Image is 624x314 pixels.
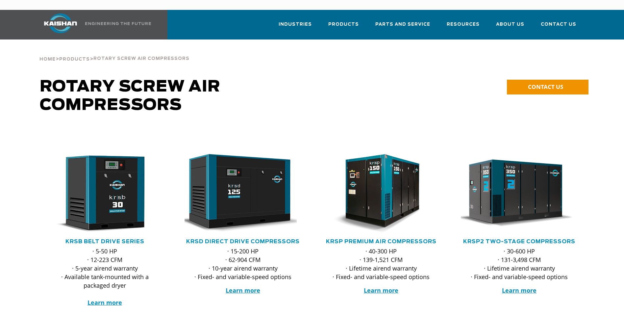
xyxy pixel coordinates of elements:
a: KRSB Belt Drive Series [65,239,144,244]
span: Contact Us [541,21,576,28]
a: Parts and Service [375,16,430,38]
a: Learn more [502,286,537,294]
a: Industries [279,16,312,38]
img: krsp350 [456,154,573,233]
div: krsp150 [323,154,440,233]
a: Products [328,16,359,38]
img: krsp150 [318,154,435,233]
div: > > [39,39,189,65]
span: CONTACT US [528,83,563,91]
p: · 30-600 HP · 131-3,498 CFM · Lifetime airend warranty · Fixed- and variable-speed options [461,247,578,281]
div: krsd125 [185,154,302,233]
span: Industries [279,21,312,28]
span: Rotary Screw Air Compressors [93,57,189,61]
a: Learn more [226,286,260,294]
p: · 5-50 HP · 12-223 CFM · 5-year airend warranty · Available tank-mounted with a packaged dryer [46,247,163,307]
a: KRSP2 Two-Stage Compressors [463,239,575,244]
a: Resources [447,16,480,38]
div: krsb30 [46,154,163,233]
img: kaishan logo [36,13,85,33]
a: KRSD Direct Drive Compressors [186,239,300,244]
a: About Us [496,16,524,38]
span: Rotary Screw Air Compressors [40,79,220,113]
img: krsb30 [41,154,159,233]
a: Learn more [364,286,398,294]
a: Products [59,56,90,62]
span: Products [328,21,359,28]
span: Parts and Service [375,21,430,28]
span: Resources [447,21,480,28]
span: Products [59,57,90,62]
p: · 15-200 HP · 62-904 CFM · 10-year airend warranty · Fixed- and variable-speed options [185,247,302,281]
p: · 40-300 HP · 139-1,521 CFM · Lifetime airend warranty · Fixed- and variable-speed options [323,247,440,281]
a: Home [39,56,56,62]
a: Learn more [87,299,122,306]
img: Engineering the future [85,22,151,25]
a: CONTACT US [507,80,588,94]
a: KRSP Premium Air Compressors [326,239,437,244]
img: krsd125 [180,154,297,233]
a: Kaishan USA [36,10,152,39]
div: krsp350 [461,154,578,233]
span: Home [39,57,56,62]
span: About Us [496,21,524,28]
a: Contact Us [541,16,576,38]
